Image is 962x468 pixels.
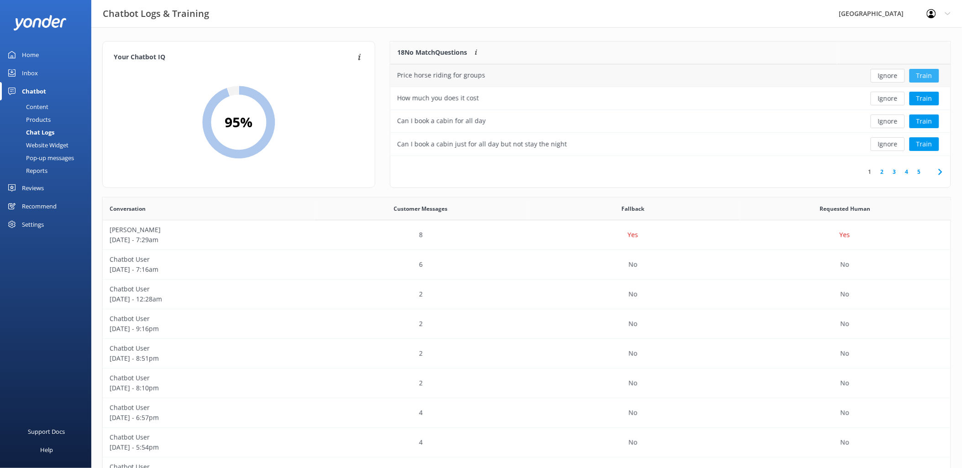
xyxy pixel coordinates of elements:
div: Products [5,113,51,126]
a: 5 [913,167,925,176]
p: No [841,437,849,447]
p: [DATE] - 12:28am [110,294,308,304]
div: How much you does it cost [397,93,479,103]
div: Reviews [22,179,44,197]
div: Chat Logs [5,126,54,139]
p: No [629,289,637,299]
div: row [103,398,951,428]
p: Chatbot User [110,373,308,383]
a: Website Widget [5,139,91,151]
button: Ignore [871,137,905,151]
div: Recommend [22,197,57,215]
div: Price horse riding for groups [397,70,485,80]
p: 2 [419,378,423,388]
div: Can I book a cabin for all day [397,116,486,126]
div: Support Docs [28,422,65,441]
button: Train [909,114,939,128]
p: 18 No Match Questions [397,47,467,57]
button: Train [909,137,939,151]
p: No [841,408,849,418]
p: 4 [419,437,423,447]
p: Chatbot User [110,432,308,442]
a: Content [5,100,91,113]
p: No [629,408,637,418]
div: Home [22,46,39,64]
p: Chatbot User [110,284,308,294]
p: [DATE] - 8:10pm [110,383,308,393]
div: Website Widget [5,139,68,151]
div: row [103,250,951,280]
button: Train [909,92,939,105]
p: [DATE] - 9:16pm [110,324,308,334]
span: Requested Human [820,204,870,213]
a: 4 [901,167,913,176]
a: Pop-up messages [5,151,91,164]
div: grid [390,64,951,156]
p: Chatbot User [110,343,308,354]
div: row [103,220,951,250]
div: Can I book a cabin just for all day but not stay the night [397,139,567,149]
p: No [629,378,637,388]
p: [DATE] - 7:29am [110,235,308,245]
a: Reports [5,164,91,177]
p: Chatbot User [110,314,308,324]
div: row [103,339,951,369]
p: [DATE] - 7:16am [110,265,308,275]
button: Ignore [871,69,905,83]
p: [DATE] - 5:54pm [110,442,308,452]
p: [DATE] - 6:57pm [110,413,308,423]
div: row [390,133,951,156]
p: No [841,378,849,388]
p: No [841,260,849,270]
div: row [390,64,951,87]
a: 3 [888,167,901,176]
a: Chat Logs [5,126,91,139]
span: Customer Messages [394,204,448,213]
p: No [841,319,849,329]
div: row [390,110,951,133]
a: 1 [864,167,876,176]
p: 6 [419,260,423,270]
h3: Chatbot Logs & Training [103,6,209,21]
p: 4 [419,408,423,418]
p: [PERSON_NAME] [110,225,308,235]
h2: 95 % [225,111,253,133]
p: Yes [628,230,638,240]
p: No [841,289,849,299]
img: yonder-white-logo.png [14,15,66,30]
div: row [103,428,951,458]
h4: Your Chatbot IQ [114,52,355,62]
div: Reports [5,164,47,177]
p: [DATE] - 8:51pm [110,354,308,364]
div: Inbox [22,64,38,82]
p: No [629,260,637,270]
p: 8 [419,230,423,240]
div: row [390,87,951,110]
div: Help [40,441,53,459]
p: 2 [419,319,423,329]
button: Train [909,69,939,83]
a: 2 [876,167,888,176]
p: Chatbot User [110,403,308,413]
button: Ignore [871,114,905,128]
div: row [103,280,951,309]
p: Yes [840,230,850,240]
button: Ignore [871,92,905,105]
div: Settings [22,215,44,234]
div: row [103,309,951,339]
div: Chatbot [22,82,46,100]
p: No [629,437,637,447]
p: 2 [419,289,423,299]
div: row [103,369,951,398]
div: Content [5,100,48,113]
p: No [629,319,637,329]
p: 2 [419,348,423,359]
p: No [841,348,849,359]
div: Pop-up messages [5,151,74,164]
p: No [629,348,637,359]
span: Fallback [621,204,644,213]
p: Chatbot User [110,255,308,265]
span: Conversation [110,204,146,213]
a: Products [5,113,91,126]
